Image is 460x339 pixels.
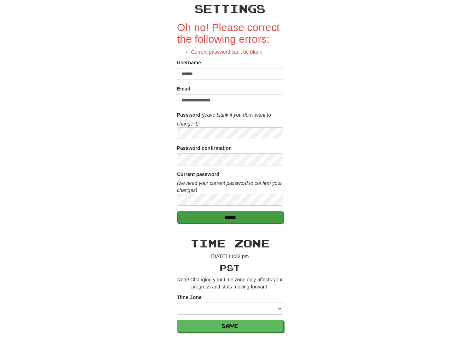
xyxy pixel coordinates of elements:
[177,171,219,178] label: Current password
[177,111,200,118] label: Password
[177,320,283,332] button: Save
[177,253,283,260] p: [DATE] 11:32 pm
[177,59,201,66] label: Username
[177,112,271,127] i: (leave blank if you don't want to change it)
[177,85,190,92] label: Email
[177,22,283,45] h2: Oh no! Please correct the following errors:
[191,48,283,55] li: Current password can't be blank
[177,276,283,290] p: Note! Changing your time zone only affects your progress and stats moving forward.
[177,145,232,152] label: Password confirmation
[177,180,282,193] i: (we need your current password to confirm your changes)
[177,294,202,301] label: Time Zone
[177,263,283,273] h3: PST
[177,3,283,14] h2: Settings
[177,238,283,249] h2: Time Zone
